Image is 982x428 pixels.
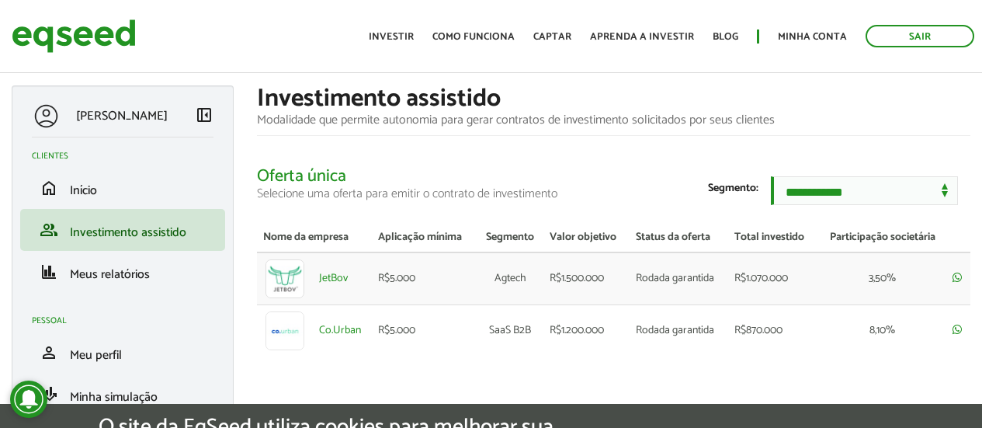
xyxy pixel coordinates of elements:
a: groupInvestimento assistido [32,221,213,239]
td: R$1.500.000 [543,252,630,305]
a: homeInício [32,179,213,197]
img: EqSeed [12,16,136,57]
span: group [40,221,58,239]
th: Aplicação mínima [372,224,477,252]
h2: Clientes [32,151,225,161]
a: Como funciona [432,32,515,42]
a: Colapsar menu [195,106,213,127]
td: 3,50% [818,252,947,305]
th: Total investido [728,224,818,252]
h2: Pessoal [32,316,225,325]
li: Meu perfil [20,332,225,374]
a: Minha conta [778,32,847,42]
a: personMeu perfil [32,343,213,362]
a: Co.Urban [319,325,361,336]
a: JetBov [319,273,348,284]
a: Compartilhar rodada por whatsapp [953,272,962,284]
span: finance_mode [40,385,58,404]
span: Início [70,180,97,201]
h1: Investimento assistido [257,85,970,113]
th: Nome da empresa [257,224,372,252]
p: Modalidade que permite autonomia para gerar contratos de investimento solicitados por seus clientes [257,113,970,127]
a: Compartilhar rodada por whatsapp [953,324,962,336]
td: R$5.000 [372,304,477,357]
span: person [40,343,58,362]
span: left_panel_close [195,106,213,124]
td: R$5.000 [372,252,477,305]
li: Meus relatórios [20,251,225,293]
a: financeMeus relatórios [32,263,213,281]
th: Participação societária [818,224,947,252]
span: Meu perfil [70,345,122,366]
span: finance [40,263,58,281]
td: SaaS B2B [477,304,543,357]
span: Minha simulação [70,387,158,408]
a: Investir [369,32,414,42]
a: finance_modeMinha simulação [32,385,213,404]
li: Minha simulação [20,374,225,416]
a: Blog [713,32,738,42]
p: Selecione uma oferta para emitir o contrato de investimento [257,186,970,201]
td: R$1.200.000 [543,304,630,357]
li: Início [20,167,225,209]
td: R$870.000 [728,304,818,357]
span: home [40,179,58,197]
p: [PERSON_NAME] [76,109,168,124]
th: Valor objetivo [543,224,630,252]
td: 8,10% [818,304,947,357]
td: Agtech [477,252,543,305]
a: Captar [533,32,571,42]
th: Status da oferta [630,224,729,252]
li: Investimento assistido [20,209,225,251]
span: Investimento assistido [70,222,186,243]
td: R$1.070.000 [728,252,818,305]
span: Meus relatórios [70,264,150,285]
a: Aprenda a investir [590,32,694,42]
th: Segmento [477,224,543,252]
td: Rodada garantida [630,252,729,305]
a: Sair [866,25,974,47]
td: Rodada garantida [630,304,729,357]
label: Segmento: [708,183,758,194]
h2: Oferta única [257,167,970,200]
